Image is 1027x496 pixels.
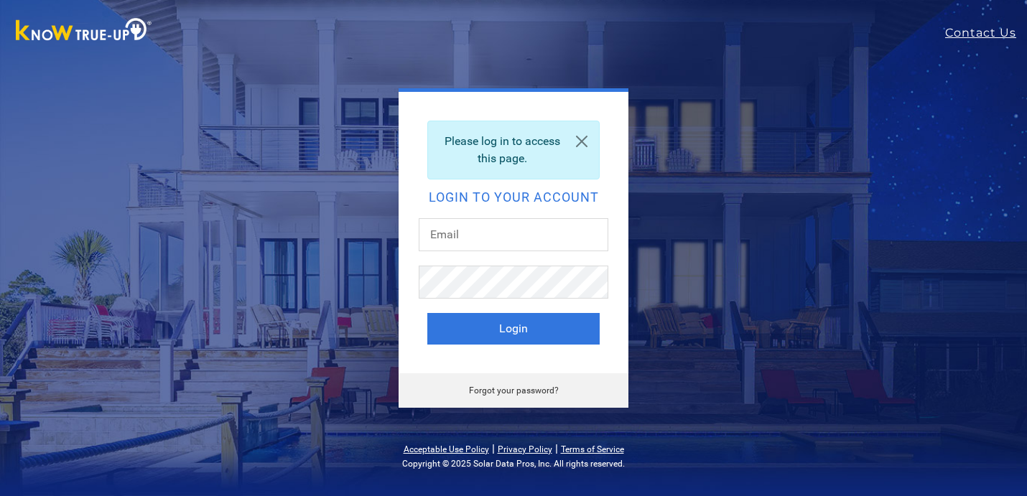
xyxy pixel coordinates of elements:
[564,121,599,162] a: Close
[492,441,495,455] span: |
[427,313,600,345] button: Login
[498,444,552,454] a: Privacy Policy
[9,15,159,47] img: Know True-Up
[555,441,558,455] span: |
[469,385,559,396] a: Forgot your password?
[427,191,600,204] h2: Login to your account
[404,444,489,454] a: Acceptable Use Policy
[561,444,624,454] a: Terms of Service
[419,218,608,251] input: Email
[945,24,1027,42] a: Contact Us
[427,121,600,179] div: Please log in to access this page.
